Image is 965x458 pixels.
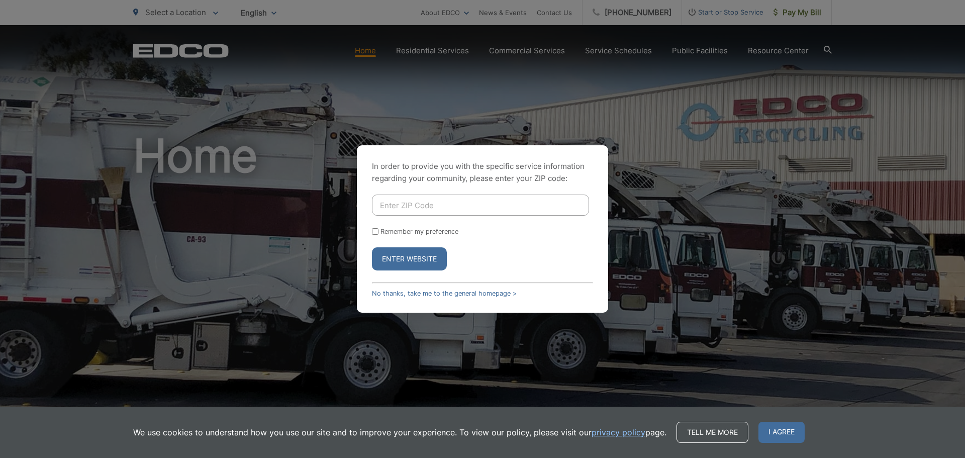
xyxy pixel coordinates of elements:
[372,290,517,297] a: No thanks, take me to the general homepage >
[380,228,458,235] label: Remember my preference
[592,426,645,438] a: privacy policy
[372,247,447,270] button: Enter Website
[372,160,593,185] p: In order to provide you with the specific service information regarding your community, please en...
[758,422,805,443] span: I agree
[677,422,748,443] a: Tell me more
[372,195,589,216] input: Enter ZIP Code
[133,426,666,438] p: We use cookies to understand how you use our site and to improve your experience. To view our pol...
